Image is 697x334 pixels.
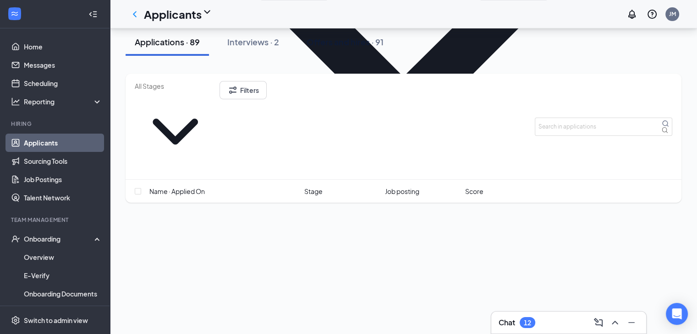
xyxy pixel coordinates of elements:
svg: Filter [227,85,238,96]
button: ChevronUp [608,315,622,330]
a: Sourcing Tools [24,152,102,170]
div: Reporting [24,97,103,106]
h1: Applicants [144,6,202,22]
svg: Settings [11,316,20,325]
input: Search in applications [535,118,672,136]
span: Job posting [385,186,419,196]
button: Minimize [624,315,639,330]
svg: Notifications [626,9,637,20]
div: Hiring [11,120,100,128]
svg: Analysis [11,97,20,106]
a: Activity log [24,303,102,321]
a: Applicants [24,134,102,152]
svg: Collapse [88,10,98,19]
svg: ChevronDown [135,91,216,172]
h3: Chat [499,318,515,328]
a: Scheduling [24,74,102,92]
div: Applications · 89 [135,36,200,48]
div: Switch to admin view [24,316,88,325]
a: Onboarding Documents [24,285,102,303]
a: Talent Network [24,189,102,207]
svg: ChevronUp [609,317,620,328]
a: Messages [24,56,102,74]
button: Filter Filters [220,81,267,99]
svg: Minimize [626,317,637,328]
div: 12 [524,319,531,327]
svg: ChevronDown [202,6,213,17]
a: Overview [24,248,102,266]
div: Interviews · 2 [227,36,279,48]
div: Team Management [11,216,100,224]
a: Job Postings [24,170,102,189]
a: Home [24,38,102,56]
span: Stage [304,186,323,196]
svg: UserCheck [11,234,20,243]
span: Name · Applied On [149,186,205,196]
div: Offers and hires · 91 [307,36,384,48]
div: Onboarding [24,234,94,243]
span: Score [465,186,483,196]
svg: ComposeMessage [593,317,604,328]
a: E-Verify [24,266,102,285]
div: Open Intercom Messenger [666,303,688,325]
input: All Stages [135,81,216,91]
div: JM [669,10,676,18]
svg: ChevronLeft [129,9,140,20]
button: ComposeMessage [591,315,606,330]
svg: QuestionInfo [647,9,658,20]
svg: WorkstreamLogo [10,9,19,18]
svg: MagnifyingGlass [662,120,669,127]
